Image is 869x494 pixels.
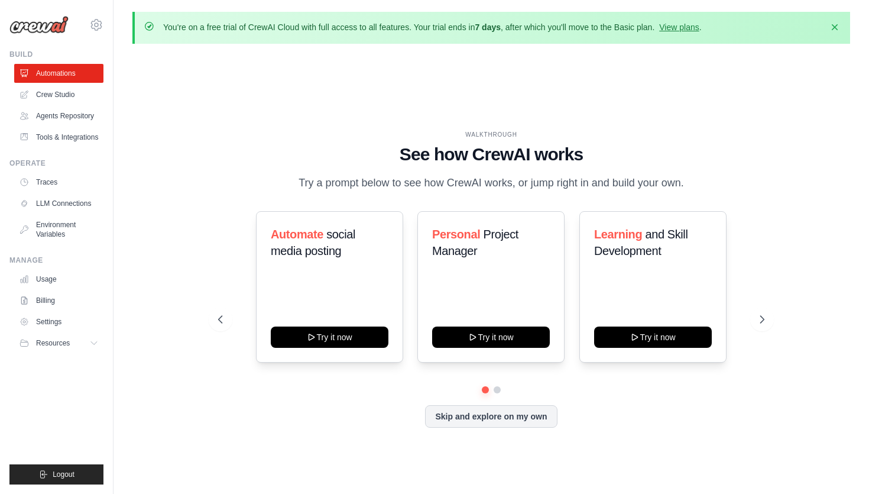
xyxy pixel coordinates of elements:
[425,405,557,428] button: Skip and explore on my own
[9,464,103,485] button: Logout
[14,334,103,353] button: Resources
[218,144,764,165] h1: See how CrewAI works
[9,16,69,34] img: Logo
[14,106,103,125] a: Agents Repository
[271,228,323,241] span: Automate
[14,85,103,104] a: Crew Studio
[594,327,712,348] button: Try it now
[14,270,103,289] a: Usage
[14,64,103,83] a: Automations
[9,50,103,59] div: Build
[594,228,688,257] span: and Skill Development
[594,228,642,241] span: Learning
[475,22,501,32] strong: 7 days
[14,194,103,213] a: LLM Connections
[14,128,103,147] a: Tools & Integrations
[36,338,70,348] span: Resources
[9,256,103,265] div: Manage
[271,327,388,348] button: Try it now
[14,173,103,192] a: Traces
[53,470,74,479] span: Logout
[218,130,764,139] div: WALKTHROUGH
[9,159,103,168] div: Operate
[14,291,103,310] a: Billing
[432,327,550,348] button: Try it now
[14,312,103,331] a: Settings
[659,22,699,32] a: View plans
[432,228,518,257] span: Project Manager
[810,437,869,494] iframe: Chat Widget
[293,175,690,192] p: Try a prompt below to see how CrewAI works, or jump right in and build your own.
[271,228,355,257] span: social media posting
[163,21,702,33] p: You're on a free trial of CrewAI Cloud with full access to all features. Your trial ends in , aft...
[14,215,103,244] a: Environment Variables
[432,228,480,241] span: Personal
